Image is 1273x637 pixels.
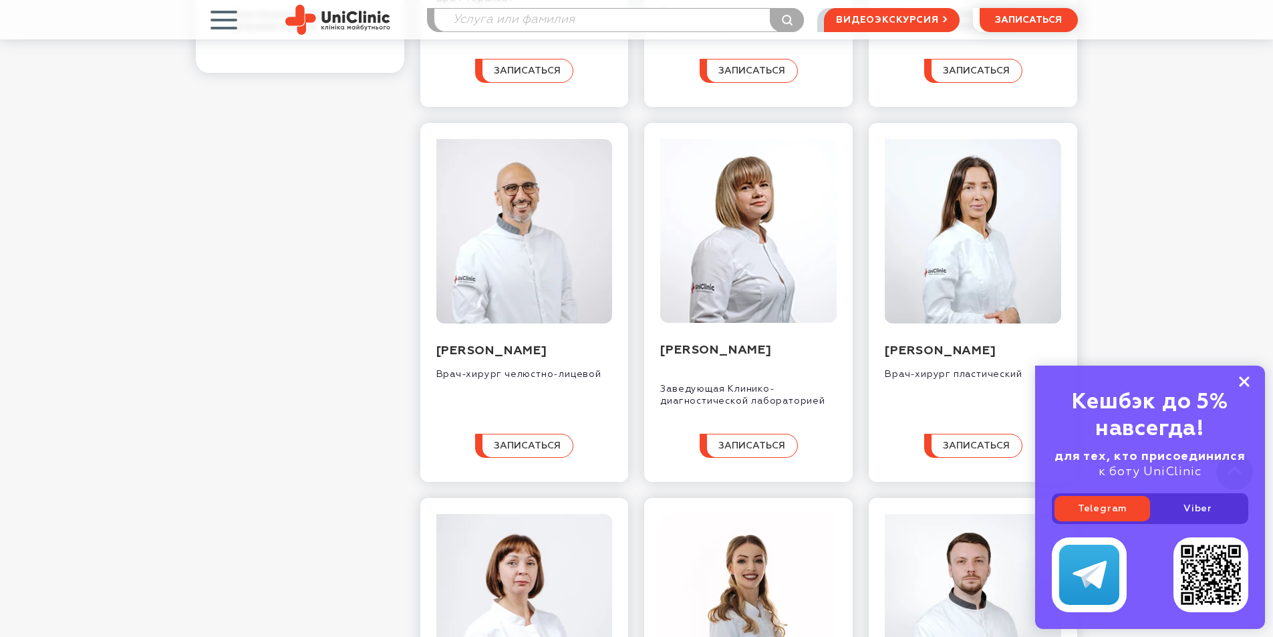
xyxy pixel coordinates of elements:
[943,441,1010,451] span: записаться
[436,139,613,324] img: Варжапетян Сурен Диасович
[718,66,785,76] span: записаться
[995,15,1062,25] span: записаться
[824,8,959,32] a: видеоэкскурсия
[718,441,785,451] span: записаться
[475,434,573,458] button: записаться
[660,344,771,356] a: [PERSON_NAME]
[700,59,798,83] button: записаться
[1052,389,1248,442] div: Кешбэк до 5% навсегда!
[660,373,837,407] div: Заведующая Клинико-диагностической лабораторией
[885,139,1061,324] img: Овчатова Ирина Георгиевна
[924,59,1022,83] button: записаться
[494,66,561,76] span: записаться
[943,66,1010,76] span: записаться
[1052,449,1248,480] div: к боту UniClinic
[436,345,547,357] a: [PERSON_NAME]
[1150,496,1246,521] a: Viber
[1054,496,1150,521] a: Telegram
[475,59,573,83] button: записаться
[1054,451,1246,463] b: для тех, кто присоединился
[494,441,561,451] span: записаться
[885,358,1061,380] div: Врач-хирург пластический
[700,434,798,458] button: записаться
[980,8,1078,32] button: записаться
[924,434,1022,458] button: записаться
[836,9,938,31] span: видеоэкскурсия
[434,9,804,31] input: Услуга или фамилия
[885,345,996,357] a: [PERSON_NAME]
[436,358,613,380] div: Врач-хирург челюстно-лицевой
[660,139,837,323] img: Ребец Оксана Лукинична
[285,5,390,35] img: Site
